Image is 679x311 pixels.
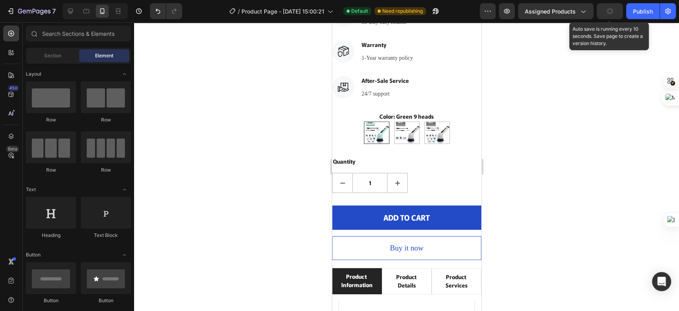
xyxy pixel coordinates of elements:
div: Text Block [81,232,131,239]
span: / [238,7,240,16]
button: Assigned Products [518,3,593,19]
div: 450 [8,85,19,91]
div: Publish [633,7,653,16]
span: Toggle open [118,183,131,196]
div: Row [81,166,131,174]
span: Layout [26,70,41,78]
iframe: Design area [332,22,481,311]
button: 7 [3,3,59,19]
div: Row [26,116,76,123]
span: Need republishing [382,8,423,15]
div: Button [81,297,131,304]
span: Section [44,52,61,59]
p: 7 [52,6,56,16]
span: Toggle open [118,248,131,261]
span: Toggle open [118,68,131,80]
span: Text [26,186,36,193]
div: Open Intercom Messenger [652,272,671,291]
span: Element [95,52,113,59]
input: Search Sections & Elements [26,25,131,41]
div: Heading [26,232,76,239]
span: Default [351,8,368,15]
span: Assigned Products [525,7,576,16]
div: Row [26,166,76,174]
span: Product Page - [DATE] 15:00:21 [241,7,324,16]
div: Beta [6,146,19,152]
div: Undo/Redo [150,3,182,19]
button: Publish [626,3,660,19]
div: Button [26,297,76,304]
div: Row [81,116,131,123]
span: Button [26,251,41,258]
